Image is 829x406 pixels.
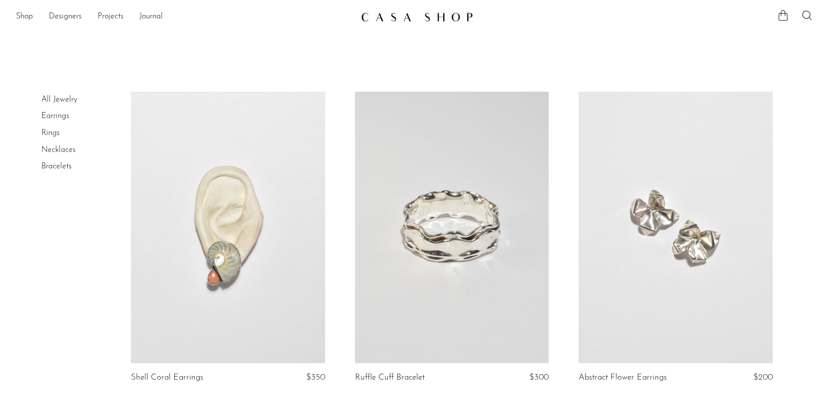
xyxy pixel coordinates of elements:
[41,129,60,137] a: Rings
[131,373,203,382] a: Shell Coral Earrings
[16,8,353,25] nav: Desktop navigation
[41,146,76,154] a: Necklaces
[16,8,353,25] ul: NEW HEADER MENU
[41,162,72,170] a: Bracelets
[753,373,773,382] span: $200
[41,112,69,120] a: Earrings
[98,10,123,23] a: Projects
[579,373,667,382] a: Abstract Flower Earrings
[139,10,163,23] a: Journal
[355,373,425,382] a: Ruffle Cuff Bracelet
[41,96,77,104] a: All Jewelry
[306,373,325,382] span: $350
[49,10,82,23] a: Designers
[529,373,549,382] span: $300
[16,10,33,23] a: Shop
